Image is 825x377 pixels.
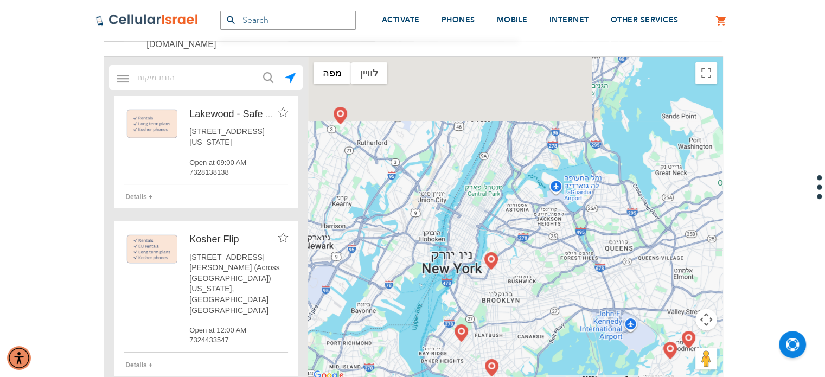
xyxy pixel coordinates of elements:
[131,67,282,88] input: הזנת מיקום
[220,11,356,30] input: Search
[189,335,288,345] span: 7324433547
[124,233,181,266] img: https://il.cellularisrael.com/media/mageplaza/store_locator/k/o/kosher_flip-_rentals-eu_rentals-l...
[189,252,288,316] span: [STREET_ADDRESS][PERSON_NAME] (Across [GEOGRAPHIC_DATA]) [US_STATE], [GEOGRAPHIC_DATA] [GEOGRAPHI...
[549,15,589,25] span: INTERNET
[695,348,717,369] button: ‏כדי לפתוח את Street View, צריך לגרור את אטב-איש אל המפה
[351,62,387,84] button: הצגת תמונות לוויין
[611,15,679,25] span: OTHER SERVICES
[189,168,288,177] span: 7328138138
[442,15,475,25] span: PHONES
[125,361,152,369] span: Details +
[189,325,288,335] span: Open at 12:00 AM
[7,346,31,370] div: Accessibility Menu
[95,14,199,27] img: Cellular Israel Logo
[189,126,288,148] span: [STREET_ADDRESS][US_STATE]
[189,108,282,119] span: Lakewood - Safe Cell
[125,193,152,201] span: Details +
[189,158,288,168] span: Open at 09:00 AM
[695,62,717,84] button: החלפה של מצב תצוגה למסך מלא
[189,234,239,245] span: Kosher Flip
[382,15,420,25] span: ACTIVATE
[124,107,181,140] img: https://il.cellularisrael.com/media/mageplaza/store_locator/s/a/safecell-_lakewood-_rentals-lt-ko...
[695,309,717,330] button: פקדי המצלמה של המפה
[278,233,288,242] img: favorites_store_disabled.png
[278,107,288,117] img: favorites_store_disabled.png
[497,15,528,25] span: MOBILE
[314,62,351,84] button: הצגת מפת רחוב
